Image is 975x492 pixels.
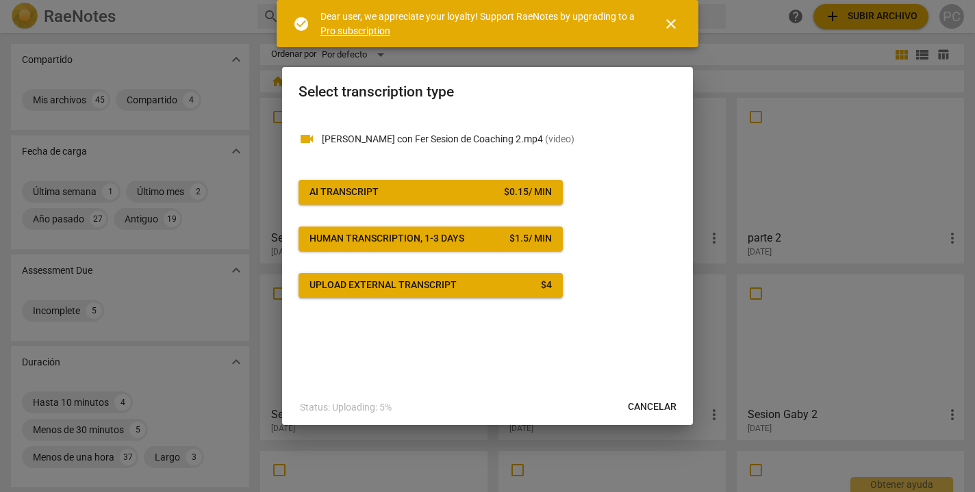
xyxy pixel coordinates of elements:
div: Upload external transcript [309,279,457,292]
button: Human transcription, 1-3 days$1.5/ min [299,226,563,251]
button: Cancelar [617,395,687,419]
div: AI Transcript [309,185,379,199]
p: Status: Uploading: 5% [300,400,392,415]
div: Human transcription, 1-3 days [309,232,464,246]
div: $ 4 [541,279,552,292]
h2: Select transcription type [299,83,676,101]
span: close [663,16,679,32]
a: Pro subscription [320,25,390,36]
p: Mary con Fer Sesion de Coaching 2.mp4(video) [322,132,676,146]
button: Upload external transcript$4 [299,273,563,298]
button: AI Transcript$0.15/ min [299,180,563,205]
span: check_circle [293,16,309,32]
div: $ 1.5 / min [509,232,552,246]
span: ( video ) [545,133,574,144]
button: Cerrar [655,8,687,40]
span: videocam [299,131,315,147]
div: $ 0.15 / min [504,185,552,199]
div: Dear user, we appreciate your loyalty! Support RaeNotes by upgrading to a [320,10,638,38]
span: Cancelar [628,400,676,414]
